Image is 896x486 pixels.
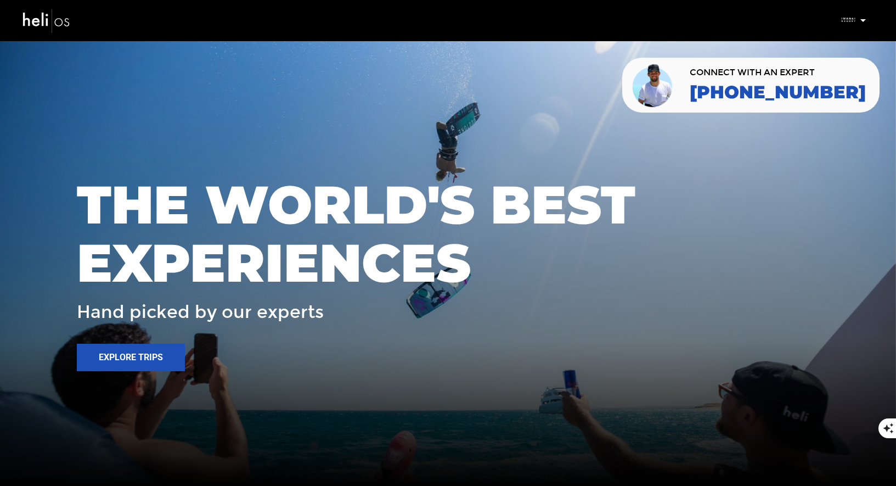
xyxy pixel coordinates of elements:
img: contact our team [630,62,676,108]
span: THE WORLD'S BEST EXPERIENCES [77,176,819,292]
span: CONNECT WITH AN EXPERT [690,68,866,77]
img: heli-logo [22,6,71,35]
button: Explore Trips [77,344,185,371]
img: d4d51e56ba51b71ae92b8dc13b1be08e.png [840,12,856,28]
a: [PHONE_NUMBER] [690,82,866,102]
span: Hand picked by our experts [77,303,324,322]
